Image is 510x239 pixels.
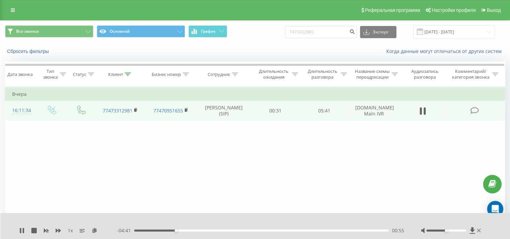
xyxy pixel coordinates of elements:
td: [DOMAIN_NAME] Main IVR [349,101,399,121]
div: Аудиозапись разговора [406,69,445,80]
button: Основной [97,25,185,37]
td: Вчера [5,87,505,101]
td: [PERSON_NAME] (SIP) [197,101,251,121]
span: Все звонки [16,29,39,34]
a: 77470951655 [153,107,183,114]
span: 00:55 [392,227,404,234]
div: 16:11:34 [12,104,30,117]
td: 00:31 [251,101,300,121]
span: Реферальная программа [365,7,420,13]
a: Когда данные могут отличаться от других систем [386,48,505,54]
div: Клиент [108,72,123,77]
a: 77473312981 [103,107,132,114]
span: Выход [487,7,501,13]
div: Дата звонка [7,72,33,77]
span: 1 x [68,227,73,234]
button: Экспорт [360,26,396,38]
div: Длительность разговора [306,69,339,80]
div: Комментарий/категория звонка [451,69,490,80]
div: Название схемы переадресации [355,69,390,80]
div: Accessibility label [175,229,177,232]
span: Настройки профиля [432,7,476,13]
span: - 04:41 [117,227,134,234]
input: Поиск по номеру [285,26,357,38]
td: 05:41 [300,101,349,121]
div: Длительность ожидания [257,69,291,80]
div: Сотрудник [208,72,230,77]
button: Сбросить фильтры [5,48,52,54]
div: Статус [73,72,86,77]
span: График [201,29,216,34]
div: Accessibility label [445,229,448,232]
div: Тип звонка [42,69,58,80]
button: График [188,25,227,37]
div: Open Intercom Messenger [487,201,503,217]
button: Все звонки [5,25,93,37]
div: Бизнес номер [152,72,181,77]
